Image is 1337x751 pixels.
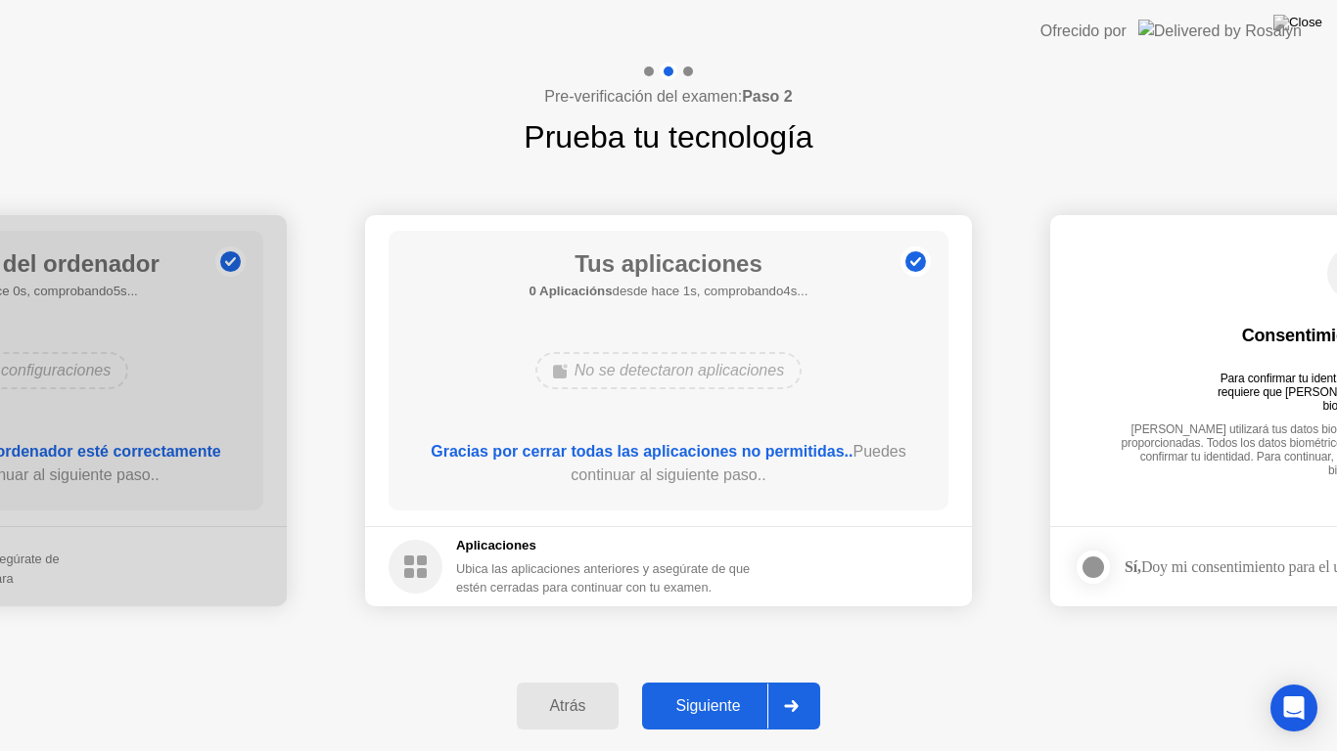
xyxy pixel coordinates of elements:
[517,683,620,729] button: Atrás
[1138,20,1302,42] img: Delivered by Rosalyn
[530,246,808,282] h1: Tus aplicaciones
[642,683,820,729] button: Siguiente
[530,282,808,301] h5: desde hace 1s, comprobando4s...
[524,113,812,160] h1: Prueba tu tecnología
[456,536,753,555] h5: Aplicaciones
[431,443,853,460] b: Gracias por cerrar todas las aplicaciones no permitidas..
[544,85,792,109] h4: Pre-verificación del examen:
[1270,685,1317,731] div: Open Intercom Messenger
[1273,15,1322,30] img: Close
[456,559,753,596] div: Ubica las aplicaciones anteriores y asegúrate de que estén cerradas para continuar con tu examen.
[1125,558,1141,575] strong: Sí,
[417,440,921,487] div: Puedes continuar al siguiente paso..
[523,697,614,715] div: Atrás
[1040,20,1127,43] div: Ofrecido por
[742,88,793,105] b: Paso 2
[535,352,802,389] div: No se detectaron aplicaciones
[648,697,767,715] div: Siguiente
[530,284,613,298] b: 0 Aplicacións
